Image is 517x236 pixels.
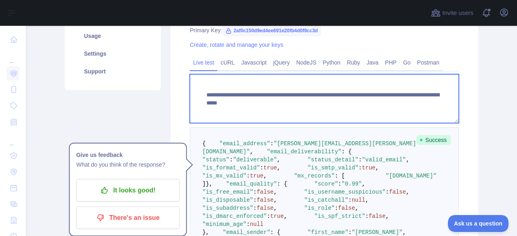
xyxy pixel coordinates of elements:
[319,56,344,69] a: Python
[359,165,362,171] span: :
[338,205,355,211] span: false
[202,221,246,228] span: "minimum_age"
[263,165,277,171] span: true
[202,140,416,155] span: "[PERSON_NAME][EMAIL_ADDRESS][PERSON_NAME][DOMAIN_NAME]"
[376,165,379,171] span: ,
[365,197,368,203] span: ,
[267,213,270,219] span: :
[448,215,509,232] iframe: Toggle Customer Support
[202,173,246,179] span: "is_mx_valid"
[76,207,180,229] button: There's an issue
[223,229,270,236] span: "email_sender"
[307,165,358,171] span: "is_smtp_valid"
[246,221,250,228] span: :
[314,213,365,219] span: "is_spf_strict"
[362,157,406,163] span: "valid_email"
[253,197,256,203] span: :
[190,56,217,69] a: Live test
[369,213,386,219] span: false
[277,157,280,163] span: ,
[74,45,151,63] a: Settings
[202,165,260,171] span: "is_format_valid"
[82,211,174,225] p: There's an issue
[250,148,253,155] span: ,
[76,179,180,202] button: It looks good!
[414,56,443,69] a: Postman
[342,181,362,187] span: "0.99"
[386,189,389,195] span: :
[202,213,267,219] span: "is_dmarc_enforced"
[406,189,409,195] span: ,
[190,42,283,48] a: Create, rotate and manage your keys
[364,56,382,69] a: Java
[359,157,362,163] span: :
[277,165,280,171] span: ,
[273,197,277,203] span: ,
[307,229,348,236] span: "first_name"
[338,181,341,187] span: :
[202,197,253,203] span: "is_disposable"
[263,173,267,179] span: ,
[355,205,358,211] span: ,
[406,157,409,163] span: ,
[270,140,273,147] span: :
[304,189,386,195] span: "is_username_suspicious"
[416,135,451,145] span: Success
[277,181,287,187] span: : {
[253,205,256,211] span: :
[270,213,284,219] span: true
[217,56,238,69] a: cURL
[352,229,403,236] span: "[PERSON_NAME]"
[76,160,180,169] p: What do you think of the response?
[82,184,174,197] p: It looks good!
[226,181,277,187] span: "email_quality"
[253,189,256,195] span: :
[429,6,475,19] button: Invite users
[400,56,414,69] a: Go
[386,173,437,179] span: "[DOMAIN_NAME]"
[304,205,335,211] span: "is_role"
[293,56,319,69] a: NodeJS
[344,56,364,69] a: Ruby
[74,27,151,45] a: Usage
[246,173,250,179] span: :
[202,181,206,187] span: ]
[256,189,273,195] span: false
[250,221,264,228] span: null
[284,213,287,219] span: ,
[348,229,351,236] span: :
[382,56,400,69] a: PHP
[206,181,212,187] span: },
[190,26,459,34] div: Primary Key:
[256,197,273,203] span: false
[222,25,321,37] span: 2af0c150d9ed4ee691e20fb4d0f9cc3d
[304,197,348,203] span: "is_catchall"
[389,189,406,195] span: false
[202,157,229,163] span: "status"
[294,173,335,179] span: "mx_records"
[6,48,19,65] div: ...
[202,140,206,147] span: {
[250,173,264,179] span: true
[362,165,376,171] span: true
[6,131,19,147] div: ...
[202,205,253,211] span: "is_subaddress"
[233,157,277,163] span: "deliverable"
[74,63,151,80] a: Support
[314,181,338,187] span: "score"
[335,173,345,179] span: : [
[365,213,368,219] span: :
[238,56,270,69] a: Javascript
[442,8,473,18] span: Invite users
[256,205,273,211] span: false
[341,148,351,155] span: : {
[352,197,366,203] span: null
[202,189,253,195] span: "is_free_email"
[335,205,338,211] span: :
[348,197,351,203] span: :
[307,157,358,163] span: "status_detail"
[403,229,406,236] span: ,
[229,157,233,163] span: :
[386,213,389,219] span: ,
[267,148,342,155] span: "email_deliverability"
